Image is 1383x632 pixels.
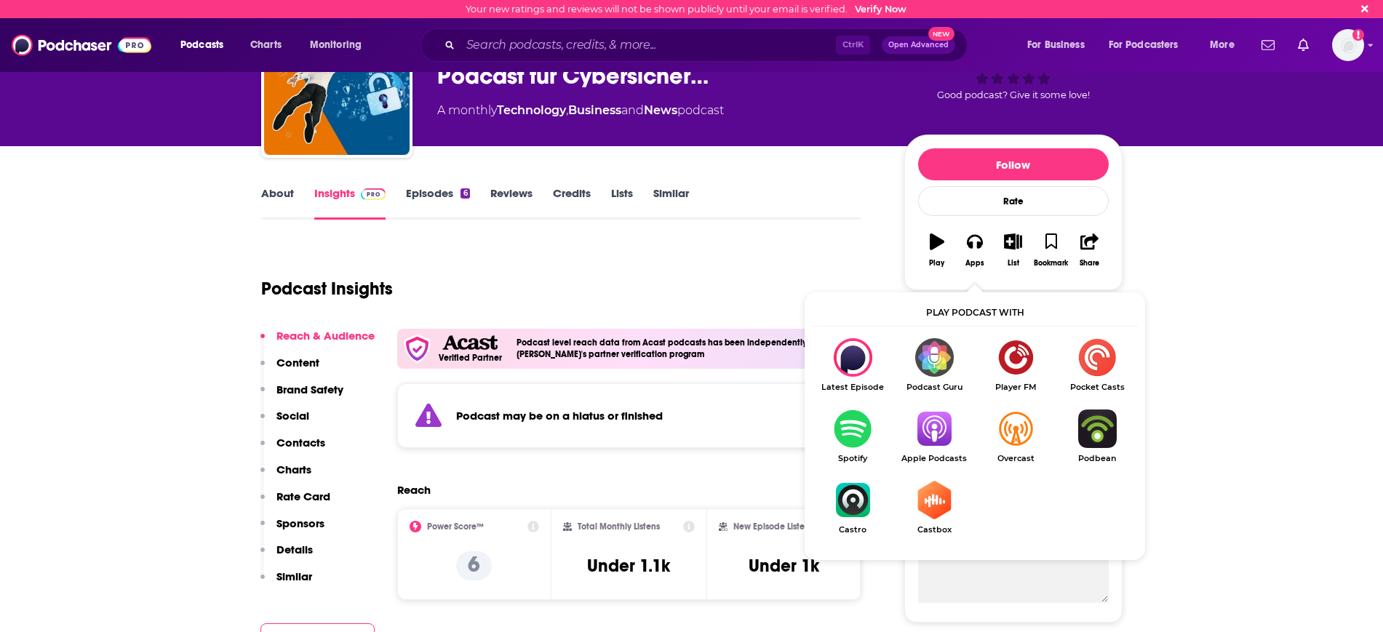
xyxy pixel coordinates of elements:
[397,383,861,448] section: Click to expand status details
[918,148,1109,180] button: Follow
[812,409,893,463] a: SpotifySpotify
[260,356,319,383] button: Content
[812,383,893,392] span: Latest Episode
[812,338,893,392] div: Cybersecurity Helden | Der Business-Podcast für Cybersicherheit on Latest Episode
[956,224,994,276] button: Apps
[260,463,311,489] button: Charts
[241,33,290,57] a: Charts
[276,543,313,556] p: Details
[276,436,325,449] p: Contacts
[918,186,1109,216] div: Rate
[300,33,380,57] button: open menu
[553,186,591,220] a: Credits
[260,543,313,569] button: Details
[1034,259,1068,268] div: Bookmark
[439,353,502,362] h5: Verified Partner
[434,28,981,62] div: Search podcasts, credits, & more...
[1332,29,1364,61] span: Logged in as MelissaPS
[893,525,975,535] span: Castbox
[812,481,893,535] a: CastroCastro
[1027,35,1085,55] span: For Business
[893,454,975,463] span: Apple Podcasts
[975,338,1056,392] a: Player FMPlayer FM
[466,4,906,15] div: Your new ratings and reviews will not be shown publicly until your email is verified.
[456,551,492,580] p: 6
[578,521,660,532] h2: Total Monthly Listens
[653,186,689,220] a: Similar
[929,259,944,268] div: Play
[1109,35,1179,55] span: For Podcasters
[442,335,498,351] img: Acast
[276,463,311,476] p: Charts
[812,525,893,535] span: Castro
[260,569,312,596] button: Similar
[893,383,975,392] span: Podcast Guru
[1332,29,1364,61] img: User Profile
[1292,33,1315,57] a: Show notifications dropdown
[1017,33,1103,57] button: open menu
[1256,33,1280,57] a: Show notifications dropdown
[276,409,309,423] p: Social
[276,329,375,343] p: Reach & Audience
[893,481,975,535] a: CastboxCastbox
[276,569,312,583] p: Similar
[264,9,410,155] img: Cybersecurity Helden | Der Business-Podcast für Cybersicherheit
[1099,33,1200,57] button: open menu
[250,35,282,55] span: Charts
[621,103,644,117] span: and
[611,186,633,220] a: Lists
[893,338,975,392] a: Podcast GuruPodcast Guru
[994,224,1032,276] button: List
[975,409,1056,463] a: OvercastOvercast
[403,335,431,363] img: verfied icon
[261,186,294,220] a: About
[276,383,343,396] p: Brand Safety
[928,27,954,41] span: New
[12,31,151,59] img: Podchaser - Follow, Share and Rate Podcasts
[1056,383,1138,392] span: Pocket Casts
[170,33,242,57] button: open menu
[261,278,393,300] h1: Podcast Insights
[1200,33,1253,57] button: open menu
[855,4,906,15] a: Verify Now
[587,555,670,577] h3: Under 1.1k
[888,41,949,49] span: Open Advanced
[882,36,955,54] button: Open AdvancedNew
[812,454,893,463] span: Spotify
[812,300,1138,327] div: Play podcast with
[361,188,386,200] img: Podchaser Pro
[260,409,309,436] button: Social
[566,103,568,117] span: ,
[1008,259,1019,268] div: List
[1056,409,1138,463] a: PodbeanPodbean
[260,436,325,463] button: Contacts
[456,409,663,423] strong: Podcast may be on a hiatus or finished
[1056,454,1138,463] span: Podbean
[497,103,566,117] a: Technology
[1056,338,1138,392] a: Pocket CastsPocket Casts
[260,489,330,516] button: Rate Card
[836,36,870,55] span: Ctrl K
[918,224,956,276] button: Play
[397,483,431,497] h2: Reach
[180,35,223,55] span: Podcasts
[1352,29,1364,41] svg: Email not verified
[260,329,375,356] button: Reach & Audience
[314,186,386,220] a: InsightsPodchaser Pro
[276,516,324,530] p: Sponsors
[1080,259,1099,268] div: Share
[1070,224,1108,276] button: Share
[937,89,1090,100] span: Good podcast? Give it some love!
[749,555,819,577] h3: Under 1k
[1332,29,1364,61] button: Show profile menu
[965,259,984,268] div: Apps
[568,103,621,117] a: Business
[644,103,677,117] a: News
[975,383,1056,392] span: Player FM
[490,186,533,220] a: Reviews
[276,489,330,503] p: Rate Card
[276,356,319,369] p: Content
[461,188,469,199] div: 6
